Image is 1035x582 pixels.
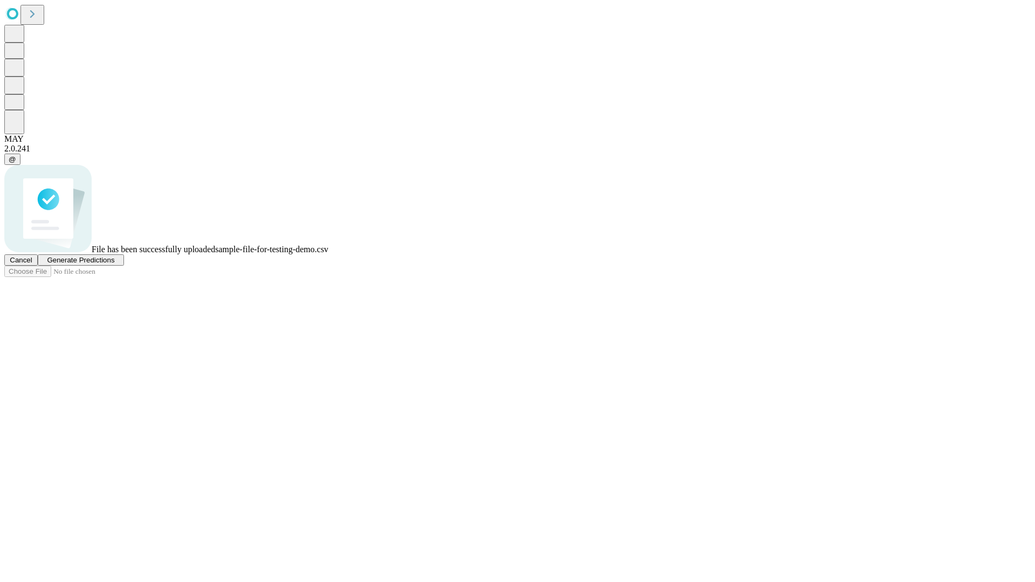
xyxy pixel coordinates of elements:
div: 2.0.241 [4,144,1031,154]
button: @ [4,154,20,165]
div: MAY [4,134,1031,144]
span: Generate Predictions [47,256,114,264]
span: @ [9,155,16,163]
span: File has been successfully uploaded [92,245,215,254]
button: Cancel [4,254,38,266]
button: Generate Predictions [38,254,124,266]
span: Cancel [10,256,32,264]
span: sample-file-for-testing-demo.csv [215,245,328,254]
